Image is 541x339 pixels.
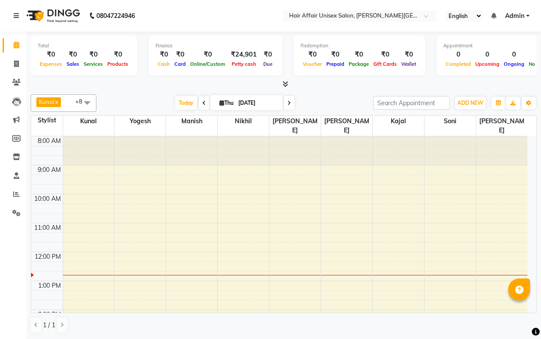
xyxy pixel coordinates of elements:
div: 2:00 PM [36,310,63,319]
span: kajal [373,116,424,127]
div: ₹0 [156,50,172,60]
span: Prepaid [324,61,347,67]
span: ADD NEW [457,100,483,106]
span: [PERSON_NAME] [269,116,321,136]
span: yogesh [114,116,166,127]
div: ₹0 [371,50,399,60]
div: ₹24,901 [227,50,260,60]
span: Thu [217,100,236,106]
span: Package [347,61,371,67]
div: ₹0 [324,50,347,60]
button: ADD NEW [455,97,485,109]
img: logo [22,4,82,28]
span: Nikhil [218,116,269,127]
div: 8:00 AM [36,136,63,146]
span: Kunal [39,98,54,105]
div: ₹0 [301,50,324,60]
span: [PERSON_NAME] [476,116,528,136]
span: Gift Cards [371,61,399,67]
div: ₹0 [81,50,105,60]
span: Wallet [399,61,418,67]
div: 12:00 PM [33,252,63,261]
span: +8 [75,98,89,105]
span: Petty cash [230,61,258,67]
div: Redemption [301,42,418,50]
span: Admin [505,11,524,21]
span: Expenses [38,61,64,67]
div: 0 [443,50,473,60]
span: Kunal [63,116,114,127]
div: 9:00 AM [36,165,63,175]
a: x [54,98,58,105]
div: ₹0 [260,50,276,60]
div: ₹0 [347,50,371,60]
div: 0 [502,50,527,60]
div: 1:00 PM [36,281,63,290]
span: Today [175,96,197,110]
span: Due [261,61,275,67]
span: Cash [156,61,172,67]
span: [PERSON_NAME] [321,116,372,136]
div: Stylist [31,116,63,125]
span: Card [172,61,188,67]
b: 08047224946 [96,4,135,28]
span: Services [81,61,105,67]
span: Sales [64,61,81,67]
span: Upcoming [473,61,502,67]
input: Search Appointment [373,96,450,110]
span: Ongoing [502,61,527,67]
span: Online/Custom [188,61,227,67]
span: 1 / 1 [43,321,55,330]
div: Finance [156,42,276,50]
div: 0 [473,50,502,60]
div: ₹0 [172,50,188,60]
div: 11:00 AM [32,223,63,232]
div: ₹0 [105,50,131,60]
span: Voucher [301,61,324,67]
div: 10:00 AM [32,194,63,203]
div: ₹0 [38,50,64,60]
span: soni [424,116,476,127]
span: Manish [166,116,217,127]
div: ₹0 [188,50,227,60]
input: 2025-09-04 [236,96,279,110]
div: ₹0 [399,50,418,60]
div: ₹0 [64,50,81,60]
span: Products [105,61,131,67]
div: Total [38,42,131,50]
span: Completed [443,61,473,67]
